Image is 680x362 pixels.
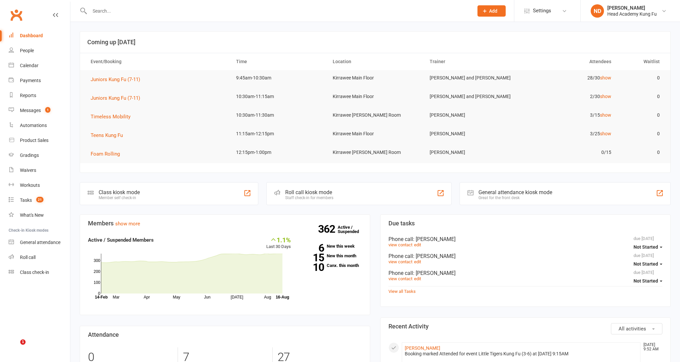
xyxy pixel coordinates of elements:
[9,163,70,178] a: Waivers
[20,212,44,218] div: What's New
[9,43,70,58] a: People
[20,168,36,173] div: Waivers
[388,236,662,242] div: Phone call
[9,88,70,103] a: Reports
[634,241,662,253] button: Not Started
[617,107,666,123] td: 0
[20,339,26,345] span: 1
[388,270,662,276] div: Phone call
[20,93,36,98] div: Reports
[634,278,658,284] span: Not Started
[9,118,70,133] a: Automations
[405,351,637,357] div: Booking marked Attended for event Little Tigers Kung Fu (3-6) at [DATE] 9:15AM
[424,89,521,104] td: [PERSON_NAME] and [PERSON_NAME]
[520,70,617,86] td: 28/30
[478,195,552,200] div: Great for the front desk
[9,28,70,43] a: Dashboard
[413,270,456,276] span: : [PERSON_NAME]
[591,4,604,18] div: ND
[8,7,25,23] a: Clubworx
[424,126,521,142] td: [PERSON_NAME]
[36,197,43,202] span: 21
[9,208,70,223] a: What's New
[20,123,47,128] div: Automations
[600,94,611,99] a: show
[20,63,39,68] div: Calendar
[600,131,611,136] a: show
[20,255,36,260] div: Roll call
[520,89,617,104] td: 2/30
[634,244,658,250] span: Not Started
[91,131,127,139] button: Teens Kung Fu
[230,107,327,123] td: 10:30am-11:30am
[634,258,662,270] button: Not Started
[266,236,291,243] div: 1.1%
[338,220,367,239] a: 362Active / Suspended
[9,148,70,163] a: Gradings
[9,58,70,73] a: Calendar
[489,8,497,14] span: Add
[301,262,324,272] strong: 10
[520,53,617,70] th: Attendees
[388,259,412,264] a: view contact
[318,224,338,234] strong: 362
[600,112,611,118] a: show
[414,242,421,247] a: edit
[424,53,521,70] th: Trainer
[414,276,421,281] a: edit
[115,221,140,227] a: show more
[9,133,70,148] a: Product Sales
[45,107,50,113] span: 1
[617,53,666,70] th: Waitlist
[9,103,70,118] a: Messages 1
[327,70,424,86] td: Kirrawee Main Floor
[88,220,362,227] h3: Members
[91,94,145,102] button: Juniors Kung Fu (7-11)
[88,331,362,338] h3: Attendance
[413,253,456,259] span: : [PERSON_NAME]
[327,107,424,123] td: Kirrawee [PERSON_NAME] Room
[20,153,39,158] div: Gradings
[301,254,362,258] a: 15New this month
[9,73,70,88] a: Payments
[20,78,41,83] div: Payments
[88,237,154,243] strong: Active / Suspended Members
[91,150,125,158] button: Foam Rolling
[230,145,327,160] td: 12:15pm-1:00pm
[7,339,23,355] iframe: Intercom live chat
[20,108,41,113] div: Messages
[91,75,145,83] button: Juniors Kung Fu (7-11)
[91,95,140,101] span: Juniors Kung Fu (7-11)
[266,236,291,250] div: Last 30 Days
[520,126,617,142] td: 3/25
[20,138,48,143] div: Product Sales
[327,89,424,104] td: Kirrawee Main Floor
[600,75,611,80] a: show
[20,197,32,203] div: Tasks
[301,263,362,268] a: 10Canx. this month
[520,107,617,123] td: 3/15
[388,242,412,247] a: view contact
[424,70,521,86] td: [PERSON_NAME] and [PERSON_NAME]
[88,6,469,16] input: Search...
[301,243,324,253] strong: 6
[388,289,416,294] a: View all Tasks
[617,89,666,104] td: 0
[617,145,666,160] td: 0
[301,244,362,248] a: 6New this week
[634,275,662,287] button: Not Started
[388,220,662,227] h3: Due tasks
[327,53,424,70] th: Location
[20,48,34,53] div: People
[634,261,658,267] span: Not Started
[99,195,140,200] div: Member self check-in
[617,126,666,142] td: 0
[533,3,551,18] span: Settings
[520,145,617,160] td: 0/15
[91,113,135,121] button: Timeless Mobility
[617,70,666,86] td: 0
[424,107,521,123] td: [PERSON_NAME]
[607,11,657,17] div: Head Academy Kung Fu
[91,151,120,157] span: Foam Rolling
[20,270,49,275] div: Class check-in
